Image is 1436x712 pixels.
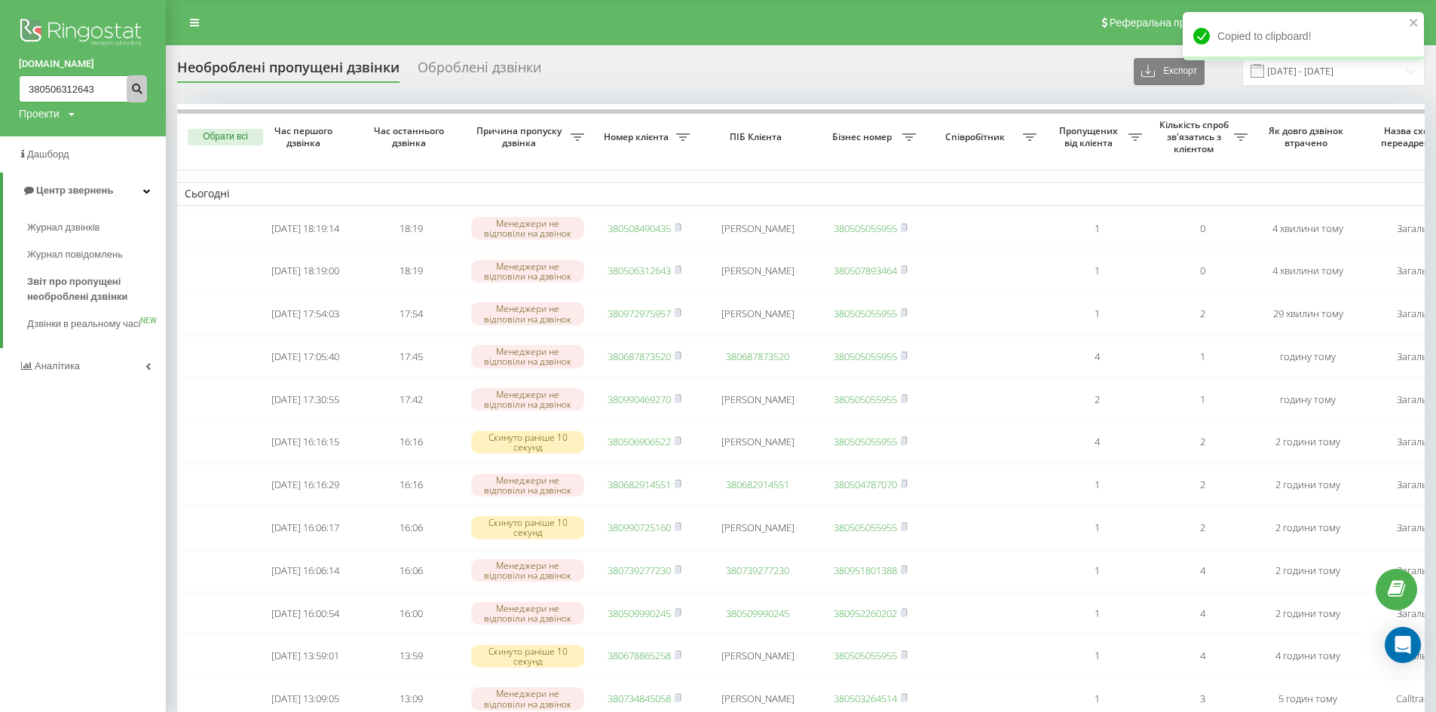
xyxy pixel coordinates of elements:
[834,478,897,491] a: 380504787070
[358,636,464,676] td: 13:59
[834,607,897,620] a: 380952260202
[1150,209,1255,249] td: 0
[1385,627,1421,663] div: Open Intercom Messenger
[418,60,541,83] div: Оброблені дзвінки
[253,551,358,591] td: [DATE] 16:06:14
[370,125,452,148] span: Час останнього дзвінка
[253,594,358,634] td: [DATE] 16:00:54
[1255,209,1361,249] td: 4 хвилини тому
[471,645,584,668] div: Скинуто раніше 10 секунд
[1044,636,1150,676] td: 1
[608,521,671,534] a: 380990725160
[36,185,113,196] span: Центр звернень
[19,75,147,102] input: Пошук за номером
[471,687,584,710] div: Менеджери не відповіли на дзвінок
[27,268,166,310] a: Звіт про пропущені необроблені дзвінки
[358,294,464,334] td: 17:54
[1267,125,1349,148] span: Як довго дзвінок втрачено
[1044,594,1150,634] td: 1
[471,474,584,497] div: Менеджери не відповіли на дзвінок
[471,345,584,368] div: Менеджери не відповіли на дзвінок
[834,564,897,577] a: 380951801388
[358,380,464,420] td: 17:42
[1157,119,1234,154] span: Кількість спроб зв'язатись з клієнтом
[471,431,584,454] div: Скинуто раніше 10 секунд
[358,423,464,463] td: 16:16
[726,607,789,620] a: 380509990245
[471,125,571,148] span: Причина пропуску дзвінка
[1150,508,1255,548] td: 2
[710,131,805,143] span: ПІБ Клієнта
[1150,380,1255,420] td: 1
[1255,294,1361,334] td: 29 хвилин тому
[471,302,584,325] div: Менеджери не відповіли на дзвінок
[19,15,147,53] img: Ringostat logo
[825,131,902,143] span: Бізнес номер
[253,209,358,249] td: [DATE] 18:19:14
[358,594,464,634] td: 16:00
[471,516,584,539] div: Скинуто раніше 10 секунд
[726,350,789,363] a: 380687873520
[358,551,464,591] td: 16:06
[608,350,671,363] a: 380687873520
[834,435,897,448] a: 380505055955
[1044,251,1150,291] td: 1
[471,388,584,411] div: Менеджери не відповіли на дзвінок
[358,251,464,291] td: 18:19
[1044,209,1150,249] td: 1
[253,380,358,420] td: [DATE] 17:30:55
[1409,17,1419,31] button: close
[608,692,671,705] a: 380734845058
[608,435,671,448] a: 380506906522
[608,393,671,406] a: 380990469270
[834,350,897,363] a: 380505055955
[608,222,671,235] a: 380508490435
[253,465,358,505] td: [DATE] 16:16:29
[19,106,60,121] div: Проекти
[1255,251,1361,291] td: 4 хвилини тому
[1183,12,1424,60] div: Copied to clipboard!
[931,131,1023,143] span: Співробітник
[697,636,818,676] td: [PERSON_NAME]
[265,125,346,148] span: Час першого дзвінка
[253,423,358,463] td: [DATE] 16:16:15
[27,214,166,241] a: Журнал дзвінків
[1150,551,1255,591] td: 4
[834,307,897,320] a: 380505055955
[1044,380,1150,420] td: 2
[834,521,897,534] a: 380505055955
[608,564,671,577] a: 380739277230
[253,636,358,676] td: [DATE] 13:59:01
[1255,465,1361,505] td: 2 години тому
[697,423,818,463] td: [PERSON_NAME]
[188,129,263,145] button: Обрати всі
[1255,636,1361,676] td: 4 години тому
[1134,58,1205,85] button: Експорт
[27,247,123,262] span: Журнал повідомлень
[834,222,897,235] a: 380505055955
[253,251,358,291] td: [DATE] 18:19:00
[19,57,147,72] a: [DOMAIN_NAME]
[27,274,158,304] span: Звіт про пропущені необроблені дзвінки
[1150,294,1255,334] td: 2
[726,478,789,491] a: 380682914551
[697,380,818,420] td: [PERSON_NAME]
[27,316,140,332] span: Дзвінки в реальному часі
[253,508,358,548] td: [DATE] 16:06:17
[608,649,671,662] a: 380678865258
[1255,508,1361,548] td: 2 години тому
[1255,337,1361,377] td: годину тому
[358,508,464,548] td: 16:06
[358,465,464,505] td: 16:16
[608,607,671,620] a: 380509990245
[1150,423,1255,463] td: 2
[834,393,897,406] a: 380505055955
[358,209,464,249] td: 18:19
[27,310,166,338] a: Дзвінки в реальному часіNEW
[253,337,358,377] td: [DATE] 17:05:40
[1052,125,1128,148] span: Пропущених від клієнта
[697,209,818,249] td: [PERSON_NAME]
[608,478,671,491] a: 380682914551
[697,508,818,548] td: [PERSON_NAME]
[1150,337,1255,377] td: 1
